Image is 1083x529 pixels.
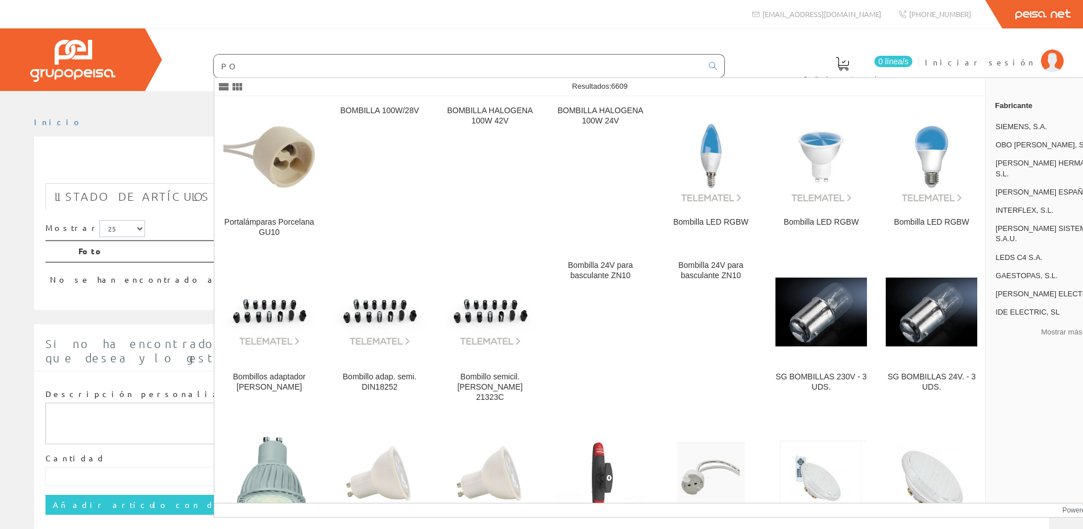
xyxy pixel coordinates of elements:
a: Iniciar sesión [925,47,1064,58]
div: Bombilla LED RGBW [886,217,977,228]
a: BOMBILLA HALOGENA 100W 24V [546,97,655,251]
a: Bombilla LED RGBW Bombilla LED RGBW [877,97,986,251]
a: Listado de artículos [45,183,219,210]
img: Bombilla LED RGBW [775,111,867,202]
span: 0 línea/s [874,56,912,67]
div: SG BOMBILLAS 24V. - 3 UDS. [886,372,977,392]
a: SG BOMBILLAS 24V. - 3 UDS. SG BOMBILLAS 24V. - 3 UDS. [877,251,986,416]
label: Mostrar [45,220,145,237]
img: Bombilla LED RGBW [665,111,757,202]
img: BOMBILLA GU10 5W LED 5000K [223,428,315,527]
img: SG BOMBILLAS 24V. - 3 UDS. [886,278,977,346]
img: Grupo Peisa [30,40,115,82]
input: Buscar ... [214,55,702,77]
img: Asa en T sin bombillo [555,431,646,523]
img: Bombillo semicil. Ronis 21323C [444,278,536,346]
img: SG BOMBILLAS 230V - 3 UDS. [775,278,867,346]
input: Añadir artículo con descripción personalizada [45,495,416,514]
a: Bombillo adap. semi. DIN18252 Bombillo adap. semi. DIN18252 [325,251,434,416]
img: Bombilla LED RGBW [886,111,977,202]
div: Bombilla 24V para basculante ZN10 [665,261,757,281]
img: BOMBILLA GU10 5W LED 3000K [444,439,536,515]
img: Bombilla Led Sumergible Par56 Blanco 35w [886,434,977,520]
a: Bombilla LED RGBW Bombilla LED RGBW [766,97,876,251]
a: Bombillos adaptador Assa Abloy Bombillos adaptador [PERSON_NAME] [214,251,324,416]
a: Inicio [34,117,82,127]
a: Bombilla 24V para basculante ZN10 [656,251,766,416]
span: [PHONE_NUMBER] [909,9,971,19]
a: Bombilla LED RGBW Bombilla LED RGBW [656,97,766,251]
label: Cantidad [45,453,106,464]
div: BOMBILLA 100W/28V [334,106,425,116]
img: P/lamparas Halogeno G5,3 Enl [677,442,745,512]
a: Bombilla 24V para basculante ZN10 [546,251,655,416]
div: Bombilla LED RGBW [665,217,757,228]
img: Portalámparas Porcelana GU10 [223,126,315,187]
span: [EMAIL_ADDRESS][DOMAIN_NAME] [762,9,881,19]
div: Bombillo adap. semi. DIN18252 [334,372,425,392]
h1: PORTA BOMBILLA [45,155,1038,177]
a: Bombillo semicil. Ronis 21323C Bombillo semicil. [PERSON_NAME] 21323C [435,251,545,416]
div: Bombillos adaptador [PERSON_NAME] [223,372,315,392]
select: Mostrar [99,220,145,237]
div: SG BOMBILLAS 230V - 3 UDS. [775,372,867,392]
a: BOMBILLA 100W/28V [325,97,434,251]
div: BOMBILLA HALOGENA 100W 24V [555,106,646,126]
a: Portalámparas Porcelana GU10 Portalámparas Porcelana GU10 [214,97,324,251]
div: BOMBILLA HALOGENA 100W 42V [444,106,536,126]
th: Foto [74,241,932,262]
div: Bombillo semicil. [PERSON_NAME] 21323C [444,372,536,403]
img: Bombillos adaptador Assa Abloy [223,278,315,346]
div: Bombilla LED RGBW [775,217,867,228]
span: 6609 [611,82,628,90]
span: Si no ha encontrado algún artículo en nuestro catálogo introduzca aquí la cantidad y la descripci... [45,337,1035,365]
span: Pedido actual [804,73,881,84]
a: BOMBILLA HALOGENA 100W 42V [435,97,545,251]
img: Bombilla Led Sumergible Par56 Rgb 35w [775,432,867,522]
td: No se han encontrado artículos, pruebe con otra búsqueda [45,262,932,290]
div: Bombilla 24V para basculante ZN10 [555,261,646,281]
span: Resultados: [572,82,628,90]
span: Iniciar sesión [925,56,1035,68]
div: Portalámparas Porcelana GU10 [223,217,315,238]
img: Bombillo adap. semi. DIN18252 [334,278,425,346]
label: Descripción personalizada [45,389,247,400]
a: SG BOMBILLAS 230V - 3 UDS. SG BOMBILLAS 230V - 3 UDS. [766,251,876,416]
img: BOMBILLA GU10 5W LED 4000K [334,439,425,515]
